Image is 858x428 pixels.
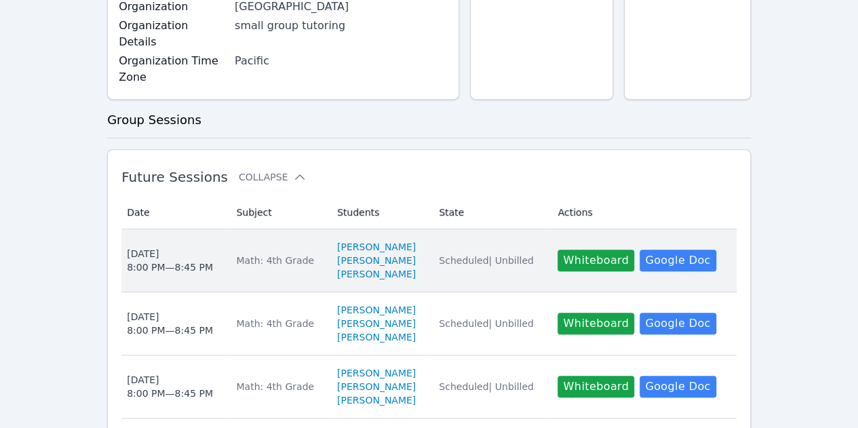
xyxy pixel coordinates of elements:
button: Whiteboard [558,376,634,397]
th: Date [121,196,228,229]
span: Scheduled | Unbilled [439,255,534,266]
a: Google Doc [640,250,716,271]
h3: Group Sessions [107,111,751,130]
button: Collapse [239,170,307,184]
th: Students [329,196,431,229]
div: [DATE] 8:00 PM — 8:45 PM [127,310,213,337]
div: [DATE] 8:00 PM — 8:45 PM [127,247,213,274]
a: [PERSON_NAME] [337,366,416,380]
a: [PERSON_NAME] [337,317,416,330]
label: Organization Details [119,18,227,50]
a: Google Doc [640,313,716,334]
a: [PERSON_NAME] [337,393,416,407]
tr: [DATE]8:00 PM—8:45 PMMath: 4th Grade[PERSON_NAME][PERSON_NAME][PERSON_NAME]Scheduled| UnbilledWhi... [121,355,737,419]
a: [PERSON_NAME] [337,303,416,317]
th: Subject [228,196,328,229]
label: Organization Time Zone [119,53,227,85]
a: Google Doc [640,376,716,397]
button: Whiteboard [558,250,634,271]
div: Math: 4th Grade [236,380,320,393]
th: Actions [549,196,736,229]
tr: [DATE]8:00 PM—8:45 PMMath: 4th Grade[PERSON_NAME][PERSON_NAME][PERSON_NAME]Scheduled| UnbilledWhi... [121,292,737,355]
th: State [431,196,549,229]
div: Pacific [235,53,448,69]
div: small group tutoring [235,18,448,34]
a: [PERSON_NAME] [337,240,416,254]
div: Math: 4th Grade [236,254,320,267]
tr: [DATE]8:00 PM—8:45 PMMath: 4th Grade[PERSON_NAME][PERSON_NAME][PERSON_NAME]Scheduled| UnbilledWhi... [121,229,737,292]
a: [PERSON_NAME] [337,380,416,393]
span: Scheduled | Unbilled [439,381,534,392]
div: Math: 4th Grade [236,317,320,330]
span: Scheduled | Unbilled [439,318,534,329]
button: Whiteboard [558,313,634,334]
div: [DATE] 8:00 PM — 8:45 PM [127,373,213,400]
a: [PERSON_NAME] [337,254,416,267]
a: [PERSON_NAME] [337,267,416,281]
a: [PERSON_NAME] [337,330,416,344]
span: Future Sessions [121,169,228,185]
